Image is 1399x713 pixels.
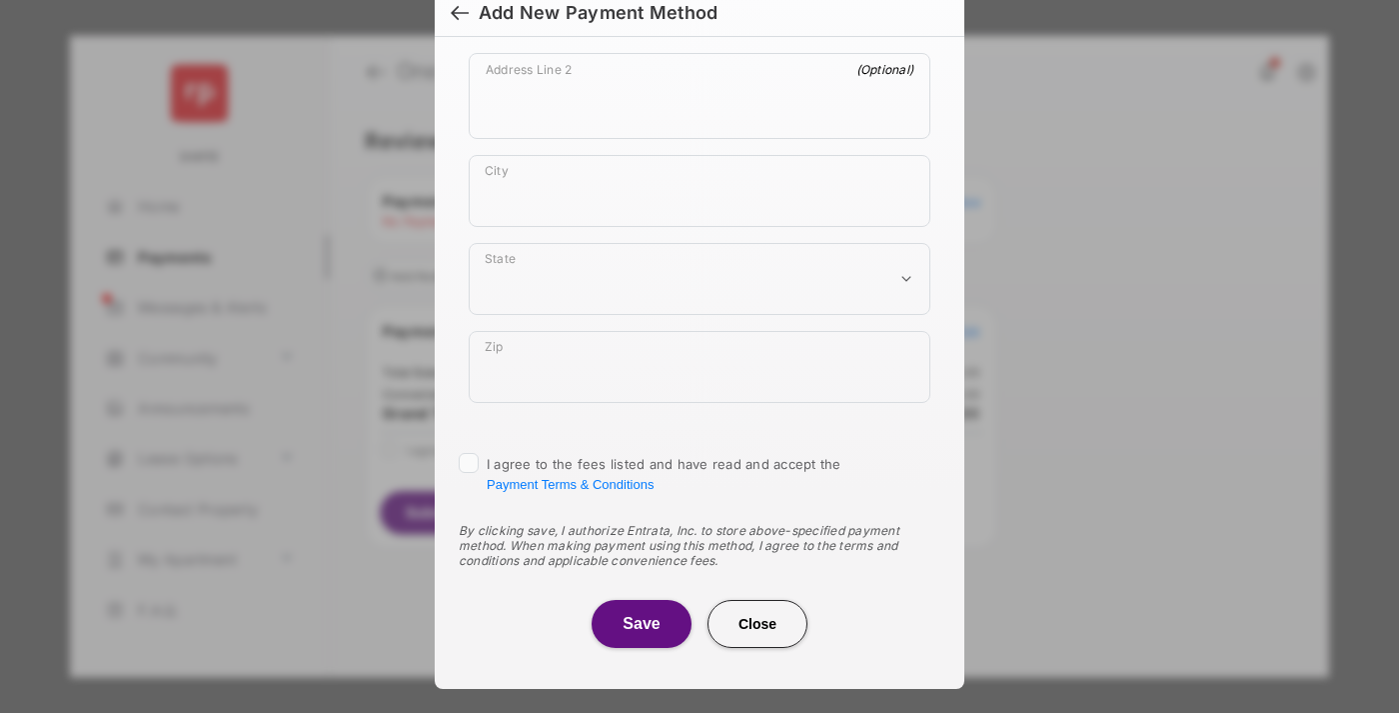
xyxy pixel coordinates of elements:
div: Add New Payment Method [479,2,717,24]
div: payment_method_screening[postal_addresses][postalCode] [469,331,930,403]
div: By clicking save, I authorize Entrata, Inc. to store above-specified payment method. When making ... [459,523,940,568]
span: I agree to the fees listed and have read and accept the [487,456,841,492]
div: payment_method_screening[postal_addresses][locality] [469,155,930,227]
button: I agree to the fees listed and have read and accept the [487,477,654,492]
div: payment_method_screening[postal_addresses][administrativeArea] [469,243,930,315]
button: Save [592,600,692,648]
div: payment_method_screening[postal_addresses][addressLine2] [469,53,930,139]
button: Close [707,600,807,648]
